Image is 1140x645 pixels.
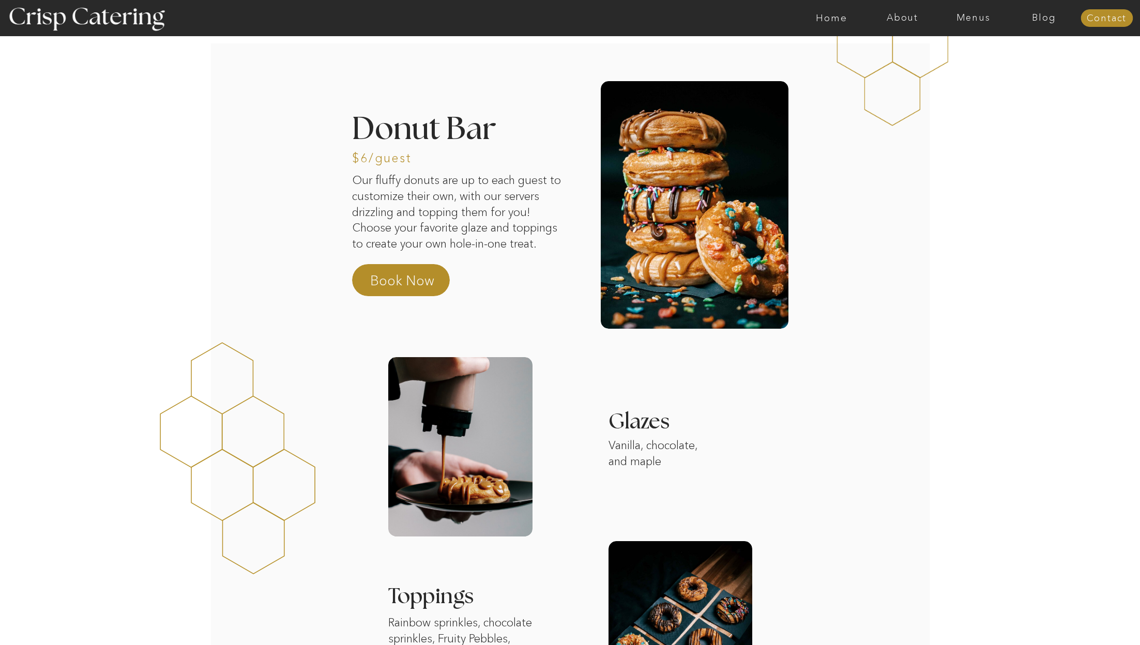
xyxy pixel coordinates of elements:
p: Our fluffy donuts are up to each guest to customize their own, with our servers drizzling and top... [352,173,570,254]
h3: Toppings [388,586,575,611]
a: Menus [938,13,1009,23]
h3: Glazes [609,411,752,439]
a: Contact [1081,13,1133,24]
h3: $6/guest [352,152,440,165]
a: Book Now [370,271,461,296]
a: About [867,13,938,23]
iframe: podium webchat widget prompt [964,482,1140,606]
iframe: podium webchat widget bubble [1037,593,1140,645]
a: Home [796,13,867,23]
h2: Donut Bar [352,114,586,142]
a: Blog [1009,13,1080,23]
p: Vanilla, chocolate, and maple [609,438,718,500]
